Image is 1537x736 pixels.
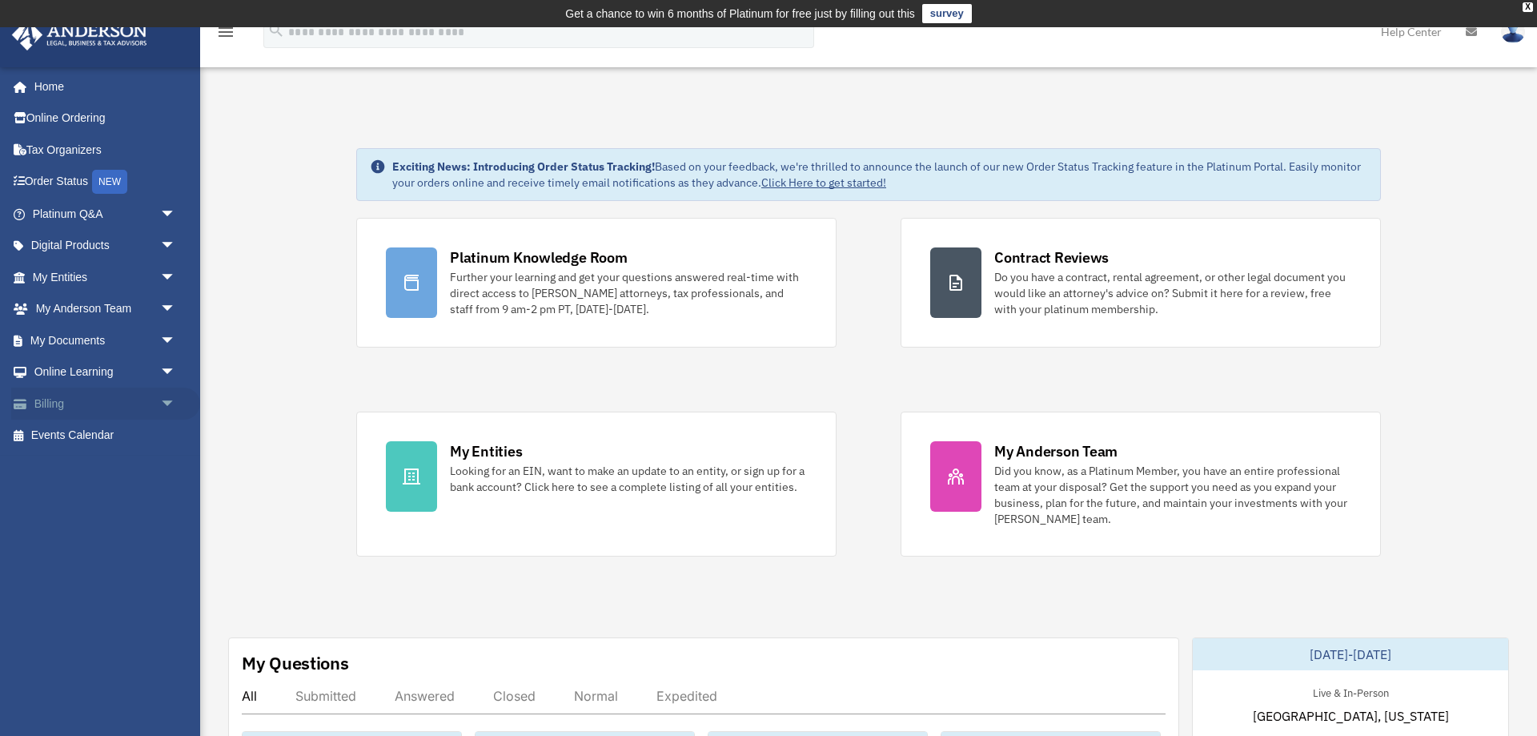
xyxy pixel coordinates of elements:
[1253,706,1449,726] span: [GEOGRAPHIC_DATA], [US_STATE]
[994,441,1118,461] div: My Anderson Team
[901,412,1381,557] a: My Anderson Team Did you know, as a Platinum Member, you have an entire professional team at your...
[7,19,152,50] img: Anderson Advisors Platinum Portal
[11,230,200,262] a: Digital Productsarrow_drop_down
[565,4,915,23] div: Get a chance to win 6 months of Platinum for free just by filling out this
[450,247,628,267] div: Platinum Knowledge Room
[11,70,192,103] a: Home
[242,688,257,704] div: All
[11,293,200,325] a: My Anderson Teamarrow_drop_down
[11,166,200,199] a: Order StatusNEW
[267,22,285,39] i: search
[356,218,837,348] a: Platinum Knowledge Room Further your learning and get your questions answered real-time with dire...
[11,134,200,166] a: Tax Organizers
[11,356,200,388] a: Online Learningarrow_drop_down
[11,261,200,293] a: My Entitiesarrow_drop_down
[11,198,200,230] a: Platinum Q&Aarrow_drop_down
[11,388,200,420] a: Billingarrow_drop_down
[92,170,127,194] div: NEW
[656,688,717,704] div: Expedited
[160,261,192,294] span: arrow_drop_down
[11,324,200,356] a: My Documentsarrow_drop_down
[1523,2,1533,12] div: close
[160,324,192,357] span: arrow_drop_down
[994,269,1351,317] div: Do you have a contract, rental agreement, or other legal document you would like an attorney's ad...
[761,175,886,190] a: Click Here to get started!
[1193,638,1508,670] div: [DATE]-[DATE]
[450,269,807,317] div: Further your learning and get your questions answered real-time with direct access to [PERSON_NAM...
[160,293,192,326] span: arrow_drop_down
[242,651,349,675] div: My Questions
[160,198,192,231] span: arrow_drop_down
[395,688,455,704] div: Answered
[493,688,536,704] div: Closed
[1501,20,1525,43] img: User Pic
[450,463,807,495] div: Looking for an EIN, want to make an update to an entity, or sign up for a bank account? Click her...
[160,356,192,389] span: arrow_drop_down
[1300,683,1402,700] div: Live & In-Person
[994,247,1109,267] div: Contract Reviews
[392,159,1367,191] div: Based on your feedback, we're thrilled to announce the launch of our new Order Status Tracking fe...
[160,230,192,263] span: arrow_drop_down
[160,388,192,420] span: arrow_drop_down
[450,441,522,461] div: My Entities
[356,412,837,557] a: My Entities Looking for an EIN, want to make an update to an entity, or sign up for a bank accoun...
[574,688,618,704] div: Normal
[11,420,200,452] a: Events Calendar
[11,103,200,135] a: Online Ordering
[295,688,356,704] div: Submitted
[994,463,1351,527] div: Did you know, as a Platinum Member, you have an entire professional team at your disposal? Get th...
[392,159,655,174] strong: Exciting News: Introducing Order Status Tracking!
[216,22,235,42] i: menu
[216,28,235,42] a: menu
[922,4,972,23] a: survey
[901,218,1381,348] a: Contract Reviews Do you have a contract, rental agreement, or other legal document you would like...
